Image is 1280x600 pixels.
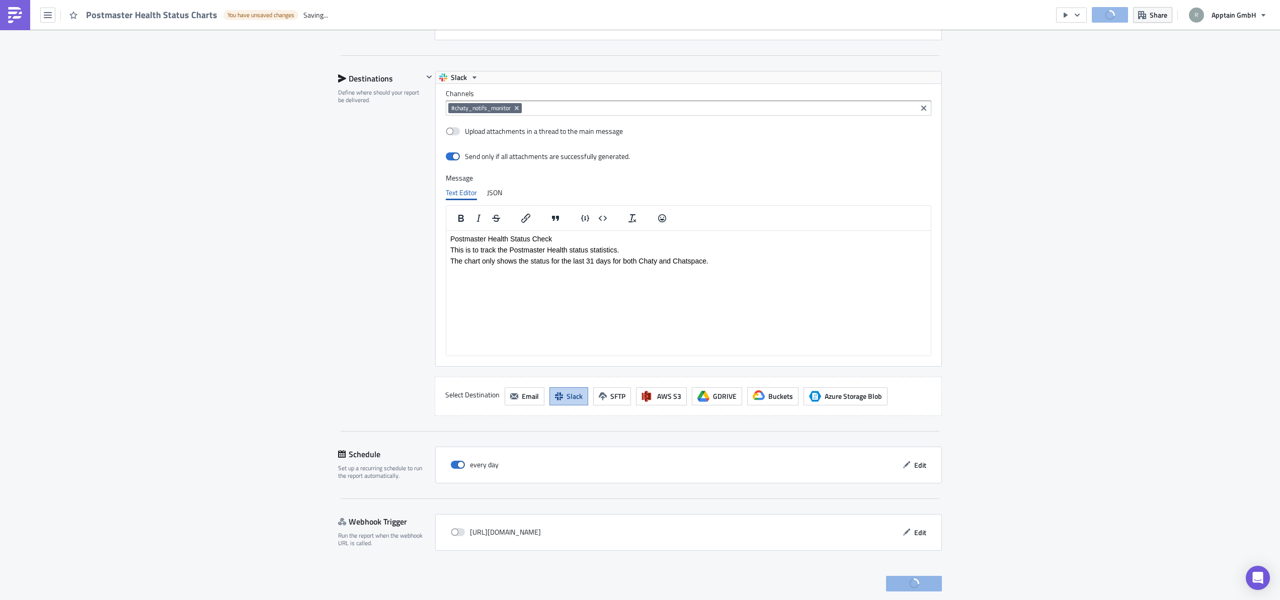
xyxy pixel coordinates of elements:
[446,174,931,183] label: Message
[1212,10,1256,20] span: Apptain GmbH
[747,387,798,405] button: Buckets
[451,71,467,83] span: Slack
[692,387,742,405] button: GDRIVE
[636,387,687,405] button: AWS S3
[303,11,328,20] span: Saving...
[567,391,583,401] span: Slack
[338,89,423,104] div: Define where should your report be delivered.
[465,152,630,161] div: Send only if all attachments are successfully generated.
[338,447,435,462] div: Schedule
[713,391,737,401] span: GDRIVE
[918,102,930,114] button: Clear selected items
[7,7,23,23] img: PushMetrics
[768,391,793,401] span: Buckets
[1133,7,1172,23] button: Share
[898,525,931,540] button: Edit
[513,103,522,113] button: Remove Tag
[446,127,623,136] label: Upload attachments in a thread to the main message
[452,211,469,225] button: Bold
[1183,4,1272,26] button: Apptain GmbH
[446,231,931,356] iframe: Rich Text Area
[898,457,931,473] button: Edit
[593,387,631,405] button: SFTP
[654,211,671,225] button: Emojis
[505,387,544,405] button: Email
[657,391,681,401] span: AWS S3
[436,71,482,83] button: Slack
[1150,10,1167,20] span: Share
[487,185,502,200] div: JSON
[451,457,499,472] div: every day
[446,89,931,98] label: Channels
[594,211,611,225] button: Insert code block
[338,71,423,86] div: Destinations
[1246,566,1270,590] div: Open Intercom Messenger
[517,211,534,225] button: Insert/edit link
[624,211,641,225] button: Clear formatting
[488,211,505,225] button: Strikethrough
[227,11,294,19] span: You have unsaved changes
[423,71,435,83] button: Hide content
[86,9,218,21] span: Postmaster Health Status Charts
[451,525,541,540] div: [URL][DOMAIN_NAME]
[338,514,435,529] div: Webhook Trigger
[547,211,564,225] button: Blockquote
[1188,7,1205,24] img: Avatar
[610,391,625,401] span: SFTP
[445,387,500,402] label: Select Destination
[914,460,926,470] span: Edit
[446,185,477,200] div: Text Editor
[549,387,588,405] button: Slack
[577,211,594,225] button: Insert code line
[914,527,926,538] span: Edit
[470,211,487,225] button: Italic
[522,391,539,401] span: Email
[451,104,511,112] span: #chaty_notifs_monitor
[338,532,429,547] div: Run the report when the webhook URL is called.
[804,387,888,405] button: Azure Storage BlobAzure Storage Blob
[809,390,821,402] span: Azure Storage Blob
[338,464,429,480] div: Set up a recurring schedule to run the report automatically.
[825,391,882,401] span: Azure Storage Blob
